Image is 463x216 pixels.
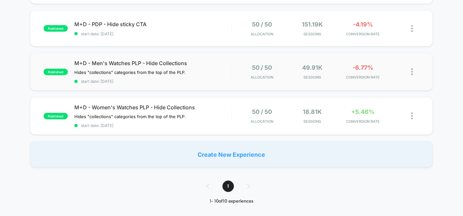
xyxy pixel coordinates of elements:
[74,123,231,128] span: start date: [DATE]
[411,113,413,119] img: close
[44,69,68,75] span: published
[74,104,231,111] span: M+D - Women's Watches PLP - Hide Collections
[289,75,336,80] span: Sessions
[44,113,68,119] span: published
[251,75,273,80] span: Allocation
[252,64,272,71] span: 50 / 50
[74,21,231,27] span: M+D - PDP - Hide sticky CTA
[411,68,413,75] img: close
[30,141,433,168] div: Create New Experience
[302,21,323,28] span: 151.19k
[339,119,387,124] span: CONVERSION RATE
[353,64,373,71] span: -6.77%
[289,32,336,36] span: Sessions
[200,199,263,204] div: 1 - 10 of 10 experiences
[222,181,234,192] span: 1
[252,108,272,115] span: 50 / 50
[353,21,373,28] span: -4.19%
[251,119,273,124] span: Allocation
[411,25,413,32] img: close
[44,25,68,32] span: published
[302,64,323,71] span: 49.91k
[74,60,231,66] span: M+D - Men's Watches PLP - Hide Collections
[351,108,375,115] span: +5.46%
[252,21,272,28] span: 50 / 50
[289,119,336,124] span: Sessions
[303,108,322,115] span: 18.81k
[339,32,387,36] span: CONVERSION RATE
[74,79,231,84] span: start date: [DATE]
[339,75,387,80] span: CONVERSION RATE
[74,70,186,75] span: Hides "collections" categories from the top of the PLP.
[74,31,231,36] span: start date: [DATE]
[251,32,273,36] span: Allocation
[74,114,186,119] span: Hides "collections" categories from the top of the PLP.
